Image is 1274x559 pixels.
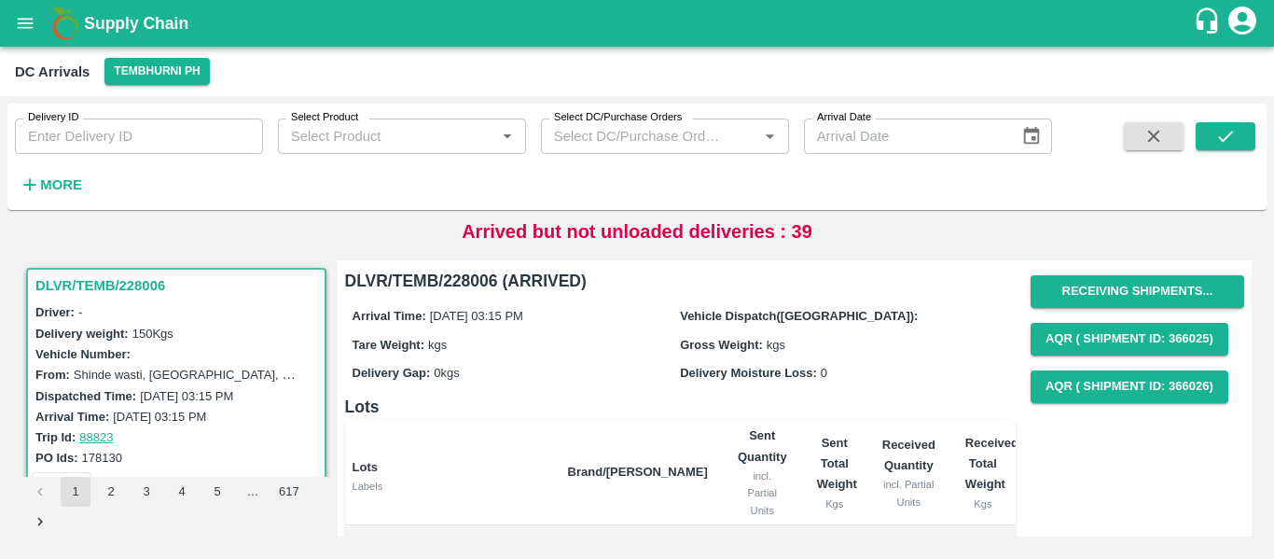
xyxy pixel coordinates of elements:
div: account of current user [1226,4,1259,43]
nav: pagination navigation [22,477,330,537]
button: open drawer [4,2,47,45]
label: Arrival Date [817,110,871,125]
span: Banana Export [353,533,553,554]
label: Dispatched Time: [35,389,136,403]
b: Sent Total Weight [817,436,857,492]
button: AQR ( Shipment Id: 366025) [1031,323,1228,356]
div: DC Arrivals [15,60,90,84]
label: Select Product [291,110,358,125]
span: kgs [767,338,785,352]
label: Delivery Gap: [353,366,431,380]
input: Enter Delivery ID [15,119,263,154]
div: Kgs [817,496,852,512]
button: page 1 [61,477,90,507]
button: Go to page 2 [96,477,126,507]
h6: DLVR/TEMB/228006 (ARRIVED) [345,268,1016,294]
button: AQR ( Shipment Id: 366026) [1031,370,1228,403]
a: 88823 [79,430,113,444]
img: logo [47,5,84,42]
label: Vehicle Number: [35,347,131,361]
label: [DATE] 03:15 PM [113,410,206,424]
span: [DATE] 03:15 PM [430,309,523,323]
p: Arrived but not unloaded deliveries : 39 [462,217,812,245]
b: Brand/[PERSON_NAME] [568,465,708,479]
button: Go to page 3 [132,477,161,507]
label: PO Ids: [35,451,78,465]
div: customer-support [1193,7,1226,40]
button: Go to next page [25,507,55,537]
input: Arrival Date [804,119,1007,154]
button: Select DC [104,58,209,85]
button: Go to page 4 [167,477,197,507]
label: Arrival Time: [353,309,426,323]
label: Trip Id: [35,430,76,444]
span: - [78,305,82,319]
span: 0 [821,366,827,380]
label: Delivery Moisture Loss: [680,366,817,380]
label: Select DC/Purchase Orders [554,110,682,125]
label: Delivery ID [28,110,78,125]
span: kgs [428,338,447,352]
button: Open [495,124,519,148]
h6: Lots [345,394,1016,420]
span: 0 kgs [434,366,459,380]
b: Lots [353,460,378,474]
h3: DLVR/TEMB/228006 [35,273,323,298]
button: Open [757,124,782,148]
div: Kgs [965,496,1001,512]
input: Select DC/Purchase Orders [547,124,728,148]
b: Received Total Weight [965,436,1018,492]
input: Select Product [284,124,490,148]
label: Gross Weight: [680,338,763,352]
label: Shinde wasti, [GEOGRAPHIC_DATA], [GEOGRAPHIC_DATA], [GEOGRAPHIC_DATA], [GEOGRAPHIC_DATA] [74,367,674,382]
b: Received Quantity [882,438,935,472]
button: Go to page 5 [202,477,232,507]
label: From: [35,368,70,382]
button: Receiving Shipments... [1031,275,1244,308]
button: Go to page 617 [273,477,305,507]
label: Vehicle Dispatch([GEOGRAPHIC_DATA]): [680,309,918,323]
button: More [15,169,87,201]
label: Driver: [35,305,75,319]
label: 178130 [82,451,122,465]
div: … [238,483,268,501]
strong: More [40,177,82,192]
b: Sent Quantity [738,428,787,463]
div: incl. Partial Units [738,468,787,519]
label: Arrival Time: [35,410,109,424]
b: Supply Chain [84,14,188,33]
a: Supply Chain [84,10,1193,36]
span: arrived [266,475,321,496]
div: incl. Partial Units [882,476,935,510]
label: 150 Kgs [132,327,173,341]
label: Tare Weight: [353,338,425,352]
div: Labels [353,478,553,495]
label: [DATE] 03:15 PM [140,389,233,403]
button: Choose date [1014,119,1049,154]
label: Delivery weight: [35,327,129,341]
